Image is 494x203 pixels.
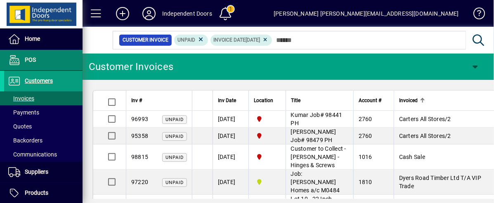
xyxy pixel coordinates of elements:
mat-chip: Payment Status: Unpaid [174,35,208,45]
span: 97220 [131,179,148,185]
span: Christchurch [254,131,281,140]
span: Dyers Road Timber Ltd T/A VIP Trade [399,175,481,189]
span: [PERSON_NAME] Job# 98479 PH [291,128,336,143]
a: Home [4,29,83,49]
span: Backorders [8,137,43,144]
span: Suppliers [25,168,48,175]
a: Payments [4,105,83,119]
span: [DATE] [246,37,260,43]
span: Unpaid [165,117,184,122]
span: 96993 [131,116,148,122]
div: Inv # [131,96,187,105]
span: Location [254,96,273,105]
span: Title [291,96,300,105]
a: Backorders [4,133,83,147]
span: Customer Invoice [123,36,168,44]
a: Quotes [4,119,83,133]
a: Knowledge Base [467,2,484,28]
span: Christchurch [254,152,281,161]
a: Communications [4,147,83,161]
span: 98815 [131,154,148,160]
a: Invoices [4,91,83,105]
div: Invoiced [399,96,492,105]
div: Title [291,96,348,105]
span: Unpaid [165,134,184,139]
button: Add [109,6,136,21]
span: 2760 [359,133,372,139]
span: Communications [8,151,57,158]
div: [PERSON_NAME] [PERSON_NAME][EMAIL_ADDRESS][DOMAIN_NAME] [274,7,459,20]
span: 1810 [359,179,372,185]
span: Carters All Stores/2 [399,116,451,122]
span: Account # [359,96,381,105]
a: Suppliers [4,162,83,182]
span: 2760 [359,116,372,122]
button: Profile [136,6,162,21]
span: Inv # [131,96,142,105]
span: Timaru [254,177,281,187]
span: Carters All Stores/2 [399,133,451,139]
span: Home [25,35,40,42]
span: Invoices [8,95,34,102]
span: POS [25,56,36,63]
span: Cash Sale [399,154,425,160]
span: 1016 [359,154,372,160]
span: Invoiced [399,96,418,105]
div: Account # [359,96,389,105]
td: [DATE] [213,111,248,128]
span: 95358 [131,133,148,139]
td: [DATE] [213,128,248,145]
span: Unpaid [177,37,195,43]
span: Inv Date [218,96,236,105]
span: Kumar Job# 98441 PH [291,112,343,126]
span: Products [25,189,48,196]
span: Customer to Collect - [PERSON_NAME] - Hinges & Screws [291,145,346,168]
div: Inv Date [218,96,243,105]
span: Invoice date [214,37,246,43]
td: [DATE] [213,145,248,170]
div: Location [254,96,281,105]
a: POS [4,50,83,70]
div: Independent Doors [162,7,212,20]
span: Payments [8,109,39,116]
span: Unpaid [165,180,184,185]
td: [DATE] [213,170,248,195]
span: Christchurch [254,114,281,124]
span: Quotes [8,123,32,130]
span: Job: [PERSON_NAME] Homes a/c M0484 [291,170,340,194]
span: Unpaid [165,155,184,160]
span: Customers [25,77,53,84]
div: Customer Invoices [89,60,173,73]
